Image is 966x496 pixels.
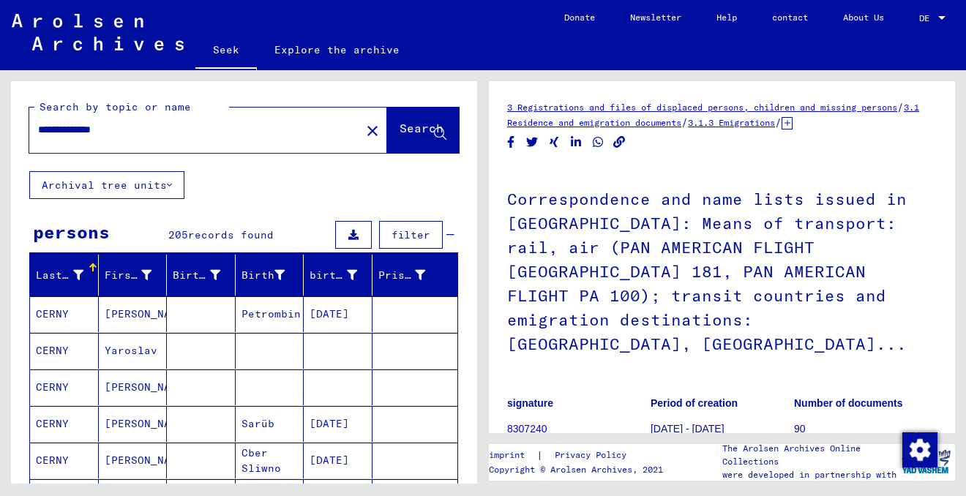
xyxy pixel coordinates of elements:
[173,263,239,287] div: Birth name
[241,446,281,475] font: Cber Sliwno
[36,344,69,357] font: CERNY
[36,268,95,282] font: Last name
[630,12,681,23] font: Newsletter
[42,179,167,192] font: Archival tree units
[902,432,937,467] img: Change consent
[525,133,540,151] button: Share on Twitter
[507,423,547,435] a: 8307240
[195,32,257,70] a: Seek
[794,397,903,409] font: Number of documents
[400,121,443,135] font: Search
[794,423,806,435] font: 90
[105,380,190,394] font: [PERSON_NAME]
[236,255,304,296] mat-header-cell: Birth
[651,423,724,435] font: [DATE] - [DATE]
[919,12,929,23] font: DE
[12,14,184,50] img: Arolsen_neg.svg
[489,464,663,475] font: Copyright © Arolsen Archives, 2021
[36,263,102,287] div: Last name
[274,43,400,56] font: Explore the archive
[569,133,584,151] button: Share on LinkedIn
[775,116,782,129] font: /
[387,108,459,153] button: Search
[310,417,349,430] font: [DATE]
[105,307,190,320] font: [PERSON_NAME]
[241,307,301,320] font: Petrombin
[29,171,184,199] button: Archival tree units
[591,133,606,151] button: Share on WhatsApp
[722,469,896,480] font: were developed in partnership with
[364,122,381,140] mat-icon: close
[99,255,168,296] mat-header-cell: First name
[507,102,897,113] a: 3 Registrations and files of displaced persons, children and missing persons
[716,12,737,23] font: Help
[213,43,239,56] font: Seek
[173,268,239,282] font: Birth name
[168,228,188,241] font: 205
[543,448,644,463] a: Privacy Policy
[489,448,536,463] a: imprint
[36,380,69,394] font: CERNY
[358,116,387,145] button: Clear
[105,454,190,467] font: [PERSON_NAME]
[372,255,458,296] mat-header-cell: Prisoner #
[555,449,626,460] font: Privacy Policy
[379,221,443,249] button: filter
[651,397,738,409] font: Period of creation
[167,255,236,296] mat-header-cell: Birth name
[843,12,884,23] font: About Us
[33,221,110,243] font: persons
[310,454,349,467] font: [DATE]
[310,263,375,287] div: birth date
[36,307,69,320] font: CERNY
[304,255,372,296] mat-header-cell: birth date
[241,268,274,282] font: Birth
[897,100,904,113] font: /
[612,133,627,151] button: Copy link
[392,228,430,241] font: filter
[772,12,808,23] font: contact
[105,417,190,430] font: [PERSON_NAME]
[503,133,519,151] button: Share on Facebook
[489,449,525,460] font: imprint
[507,189,907,354] font: Correspondence and name lists issued in [GEOGRAPHIC_DATA]: Means of transport: rail, air (PAN AME...
[310,268,375,282] font: birth date
[36,454,69,467] font: CERNY
[507,397,553,409] font: signature
[30,255,99,296] mat-header-cell: Last name
[105,263,171,287] div: First name
[547,133,562,151] button: Share on Xing
[536,448,543,462] font: |
[899,443,954,480] img: yv_logo.png
[241,417,274,430] font: Sarüb
[378,263,444,287] div: Prisoner #
[241,263,304,287] div: Birth
[36,417,69,430] font: CERNY
[105,344,157,357] font: Yaroslav
[378,268,444,282] font: Prisoner #
[681,116,688,129] font: /
[188,228,274,241] font: records found
[564,12,595,23] font: Donate
[257,32,417,67] a: Explore the archive
[105,268,171,282] font: First name
[688,117,775,128] a: 3.1.3 Emigrations
[40,100,191,113] font: Search by topic or name
[310,307,349,320] font: [DATE]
